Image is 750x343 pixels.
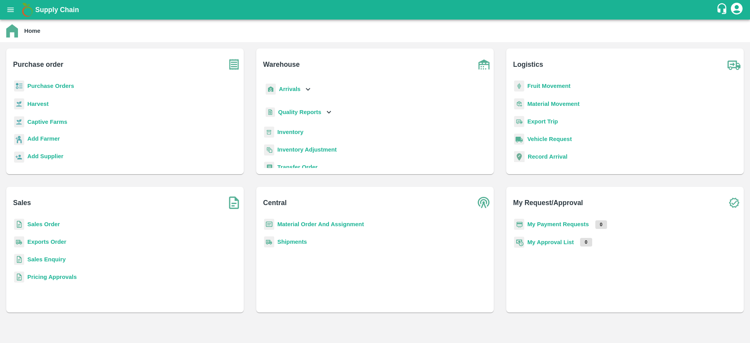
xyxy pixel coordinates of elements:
[278,109,321,115] b: Quality Reports
[266,107,275,117] img: qualityReport
[263,197,287,208] b: Central
[514,116,524,127] img: delivery
[27,152,63,163] a: Add Supplier
[277,221,364,227] a: Material Order And Assignment
[14,152,24,163] img: supplier
[224,55,244,74] img: purchase
[716,3,730,17] div: customer-support
[527,101,580,107] a: Material Movement
[14,236,24,248] img: shipments
[14,80,24,92] img: reciept
[14,219,24,230] img: sales
[724,55,744,74] img: truck
[513,197,583,208] b: My Request/Approval
[514,219,524,230] img: payment
[264,104,333,120] div: Quality Reports
[263,59,300,70] b: Warehouse
[527,136,572,142] a: Vehicle Request
[474,55,494,74] img: warehouse
[277,164,318,170] a: Transfer Order
[27,153,63,159] b: Add Supplier
[264,127,274,138] img: whInventory
[6,24,18,38] img: home
[514,151,525,162] img: recordArrival
[527,118,558,125] a: Export Trip
[580,238,592,247] p: 0
[14,254,24,265] img: sales
[266,84,276,95] img: whArrival
[264,80,312,98] div: Arrivals
[279,86,300,92] b: Arrivals
[514,80,524,92] img: fruit
[277,129,304,135] a: Inventory
[730,2,744,18] div: account of current user
[264,144,274,155] img: inventory
[14,116,24,128] img: harvest
[513,59,543,70] b: Logistics
[264,219,274,230] img: centralMaterial
[528,154,568,160] a: Record Arrival
[277,239,307,245] a: Shipments
[514,134,524,145] img: vehicle
[527,83,571,89] a: Fruit Movement
[20,2,35,18] img: logo
[24,28,40,34] b: Home
[2,1,20,19] button: open drawer
[27,239,66,245] a: Exports Order
[14,98,24,110] img: harvest
[514,98,524,110] img: material
[13,59,63,70] b: Purchase order
[277,146,337,153] a: Inventory Adjustment
[27,136,60,142] b: Add Farmer
[35,6,79,14] b: Supply Chain
[474,193,494,213] img: central
[264,236,274,248] img: shipments
[27,101,48,107] a: Harvest
[13,197,31,208] b: Sales
[27,256,66,263] a: Sales Enquiry
[35,4,716,15] a: Supply Chain
[224,193,244,213] img: soSales
[14,272,24,283] img: sales
[514,236,524,248] img: approval
[14,134,24,145] img: farmer
[264,162,274,173] img: whTransfer
[527,221,589,227] a: My Payment Requests
[527,239,574,245] a: My Approval List
[27,221,60,227] a: Sales Order
[595,220,607,229] p: 0
[27,274,77,280] a: Pricing Approvals
[27,134,60,145] a: Add Farmer
[27,119,67,125] a: Captive Farms
[724,193,744,213] img: check
[27,83,74,89] a: Purchase Orders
